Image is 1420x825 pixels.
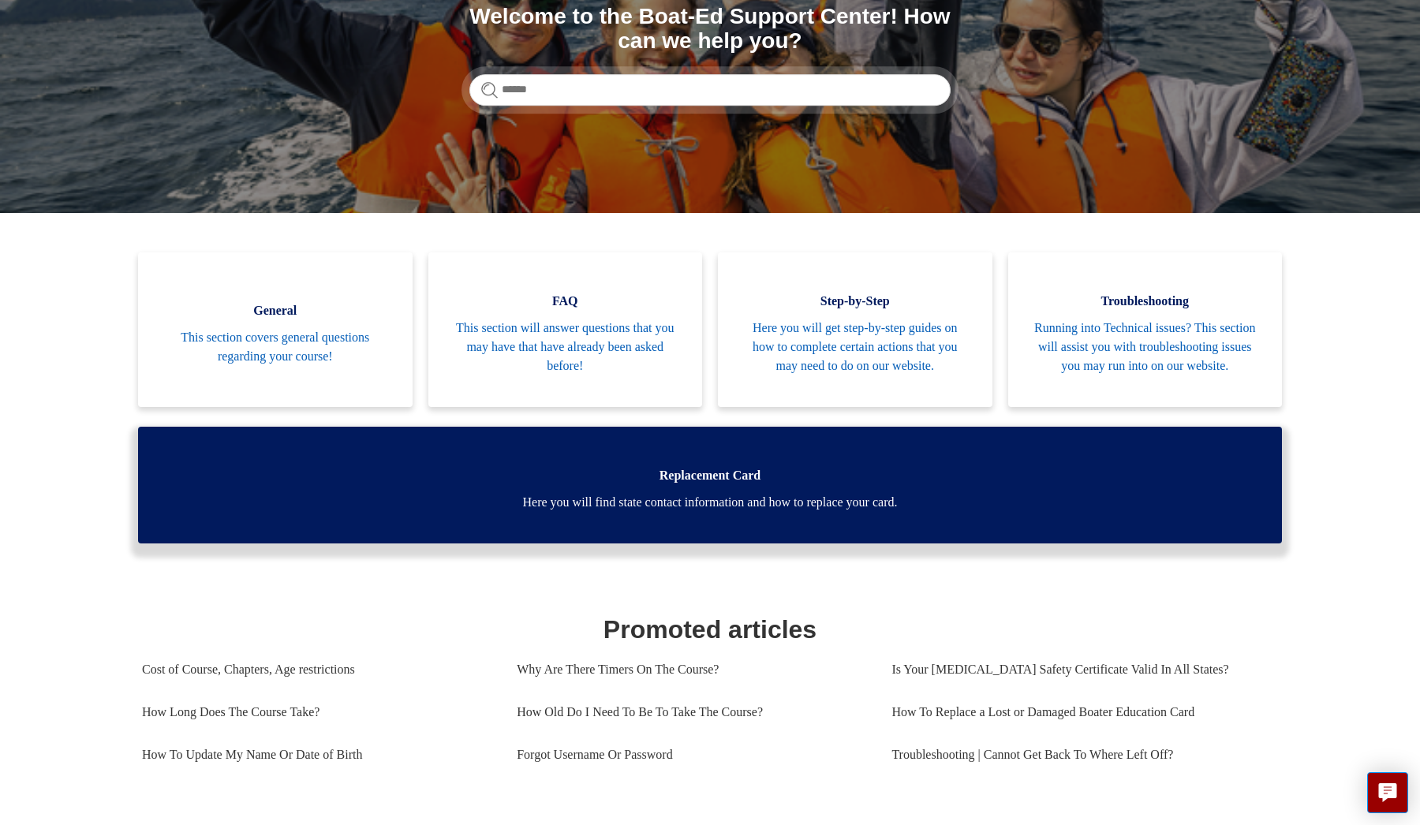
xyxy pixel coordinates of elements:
span: Step-by-Step [742,292,969,311]
button: Live chat [1367,772,1408,813]
h1: Welcome to the Boat-Ed Support Center! How can we help you? [469,5,951,54]
span: Here you will get step-by-step guides on how to complete certain actions that you may need to do ... [742,319,969,375]
span: Replacement Card [162,466,1258,485]
input: Search [469,74,951,106]
a: Cost of Course, Chapters, Age restrictions [142,648,493,691]
a: How Long Does The Course Take? [142,691,493,734]
a: General This section covers general questions regarding your course! [138,252,413,407]
span: This section covers general questions regarding your course! [162,328,389,366]
a: How To Update My Name Or Date of Birth [142,734,493,776]
a: Troubleshooting Running into Technical issues? This section will assist you with troubleshooting ... [1008,252,1283,407]
a: How To Replace a Lost or Damaged Boater Education Card [891,691,1266,734]
h1: Promoted articles [142,610,1278,648]
a: FAQ This section will answer questions that you may have that have already been asked before! [428,252,703,407]
a: Why Are There Timers On The Course? [517,648,868,691]
a: Replacement Card Here you will find state contact information and how to replace your card. [138,427,1282,543]
span: Here you will find state contact information and how to replace your card. [162,493,1258,512]
a: Is Your [MEDICAL_DATA] Safety Certificate Valid In All States? [891,648,1266,691]
span: This section will answer questions that you may have that have already been asked before! [452,319,679,375]
a: Forgot Username Or Password [517,734,868,776]
span: Troubleshooting [1032,292,1259,311]
span: Running into Technical issues? This section will assist you with troubleshooting issues you may r... [1032,319,1259,375]
a: How Old Do I Need To Be To Take The Course? [517,691,868,734]
a: Step-by-Step Here you will get step-by-step guides on how to complete certain actions that you ma... [718,252,992,407]
span: General [162,301,389,320]
span: FAQ [452,292,679,311]
a: Troubleshooting | Cannot Get Back To Where Left Off? [891,734,1266,776]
